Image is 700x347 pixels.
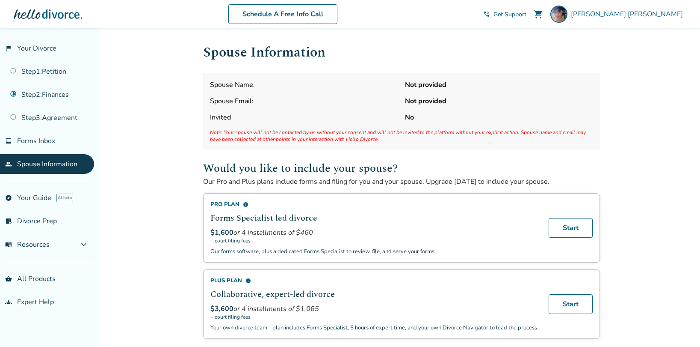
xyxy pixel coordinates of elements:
[228,4,337,24] a: Schedule A Free Info Call
[210,96,398,106] span: Spouse Email:
[245,278,251,284] span: info
[210,113,398,122] span: Invited
[210,200,538,208] div: Pro Plan
[210,304,538,314] div: or 4 installments of $1,065
[549,218,593,238] a: Start
[210,228,233,237] span: $1,600
[483,11,490,18] span: phone_in_talk
[5,194,12,201] span: explore
[210,212,538,224] h2: Forms Specialist led divorce
[203,177,600,186] p: Our Pro and Plus plans include forms and filing for you and your spouse. Upgrade [DATE] to includ...
[17,136,55,146] span: Forms Inbox
[210,304,233,314] span: $3,600
[5,299,12,305] span: groups
[203,160,600,177] h2: Would you like to include your spouse?
[5,241,12,248] span: menu_book
[243,202,248,207] span: info
[549,294,593,314] a: Start
[210,248,538,255] p: Our forms software, plus a dedicated Forms Specialist to review, file, and serve your forms.
[210,237,538,244] span: + court filing fees
[405,113,593,122] strong: No
[5,138,12,144] span: inbox
[571,9,686,19] span: [PERSON_NAME] [PERSON_NAME]
[533,9,543,19] span: shopping_cart
[210,314,538,320] span: + court filing fees
[5,45,12,52] span: flag_2
[550,6,567,23] img: Christine Rath
[483,10,526,18] a: phone_in_talkGet Support
[5,275,12,282] span: shopping_basket
[405,96,593,106] strong: Not provided
[405,80,593,90] strong: Not provided
[5,161,12,168] span: people
[657,306,700,347] iframe: Chat Widget
[79,239,89,250] span: expand_more
[203,42,600,63] h1: Spouse Information
[210,129,593,143] span: Note: Your spouse will not be contacted by us without your consent and will not be invited to the...
[493,10,526,18] span: Get Support
[5,240,50,249] span: Resources
[210,288,538,301] h2: Collaborative, expert-led divorce
[5,218,12,224] span: list_alt_check
[210,80,398,90] span: Spouse Name:
[210,277,538,284] div: Plus Plan
[210,228,538,237] div: or 4 installments of $460
[210,324,538,332] p: Your own divorce team - plan includes Forms Specialist, 5 hours of expert time, and your own Divo...
[56,194,73,202] span: AI beta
